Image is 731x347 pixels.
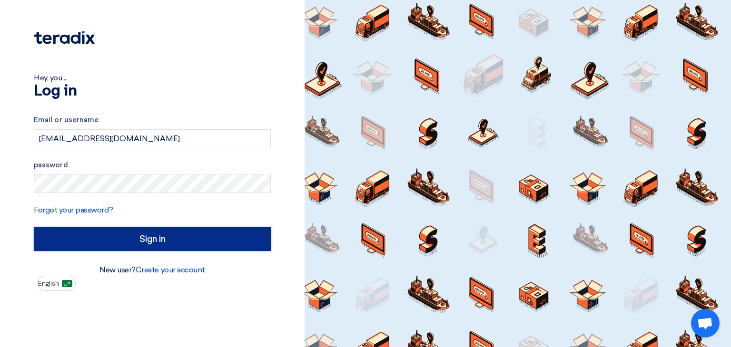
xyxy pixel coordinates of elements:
[38,276,76,291] button: English
[34,116,99,124] font: Email or username
[691,309,720,337] a: Open chat
[34,129,271,148] input: Enter your business email or username
[34,161,68,169] font: password
[34,31,95,44] img: Teradix logo
[136,265,205,274] a: Create your account
[34,205,113,214] a: Forgot your password?
[34,73,67,82] font: Hey, you ...
[34,227,271,251] input: Sign in
[38,280,59,288] font: English
[99,265,136,274] font: New user?
[34,84,77,99] font: Log in
[62,280,72,287] img: ar-AR.png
